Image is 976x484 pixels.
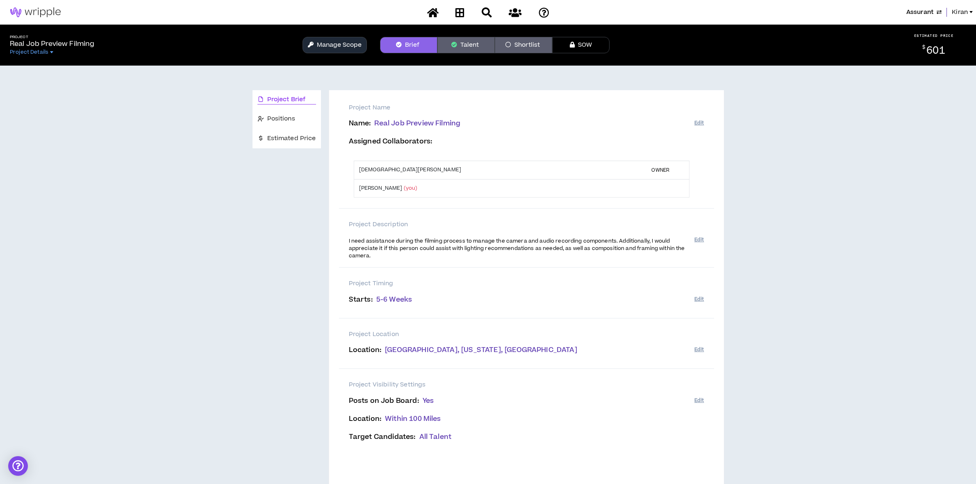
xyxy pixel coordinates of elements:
p: Starts : [349,296,694,304]
div: Open Intercom Messenger [8,456,28,476]
span: Within 100 Miles [385,414,441,424]
p: ESTIMATED PRICE [914,33,954,38]
button: Talent [437,37,495,53]
button: SOW [552,37,610,53]
p: Project Name [349,103,704,112]
span: Kiran [952,8,968,17]
span: Project Brief [267,95,306,104]
p: Project Location [349,330,704,339]
span: [GEOGRAPHIC_DATA], [US_STATE], [GEOGRAPHIC_DATA] [385,345,577,355]
span: Positions [267,114,295,123]
button: Brief [380,37,437,53]
p: Location : [349,346,694,354]
td: [PERSON_NAME] [354,179,642,197]
button: Edit [694,233,704,247]
span: Yes [423,396,434,406]
sup: $ [922,44,925,51]
td: [DEMOGRAPHIC_DATA][PERSON_NAME] [354,161,642,179]
p: Project Description [349,220,704,229]
p: Real Job Preview Filming [10,39,94,49]
p: Project Visibility Settings [349,380,704,389]
button: Shortlist [495,37,552,53]
button: Edit [694,394,704,407]
button: Edit [694,116,704,130]
p: Target Candidates : [349,433,694,441]
button: Manage Scope [303,37,367,53]
button: Assurant [906,8,942,17]
button: Edit [694,293,704,306]
p: Location : [349,415,694,423]
span: Estimated Price [267,134,316,143]
span: Project Details [10,49,48,55]
span: (you) [404,184,418,192]
button: Edit [694,343,704,357]
span: All Talent [419,432,452,442]
h5: Project [10,35,94,39]
span: 5-6 Weeks [376,295,412,304]
span: 601 [926,45,945,57]
span: Real Job Preview Filming [374,118,460,128]
p: Posts on Job Board : [349,397,694,405]
p: Name : [349,120,694,127]
span: I need assistance during the filming process to manage the camera and audio recording components.... [349,237,685,259]
p: Assigned Collaborators : [349,138,694,145]
p: Project Timing [349,279,704,288]
span: Assurant [906,8,933,17]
